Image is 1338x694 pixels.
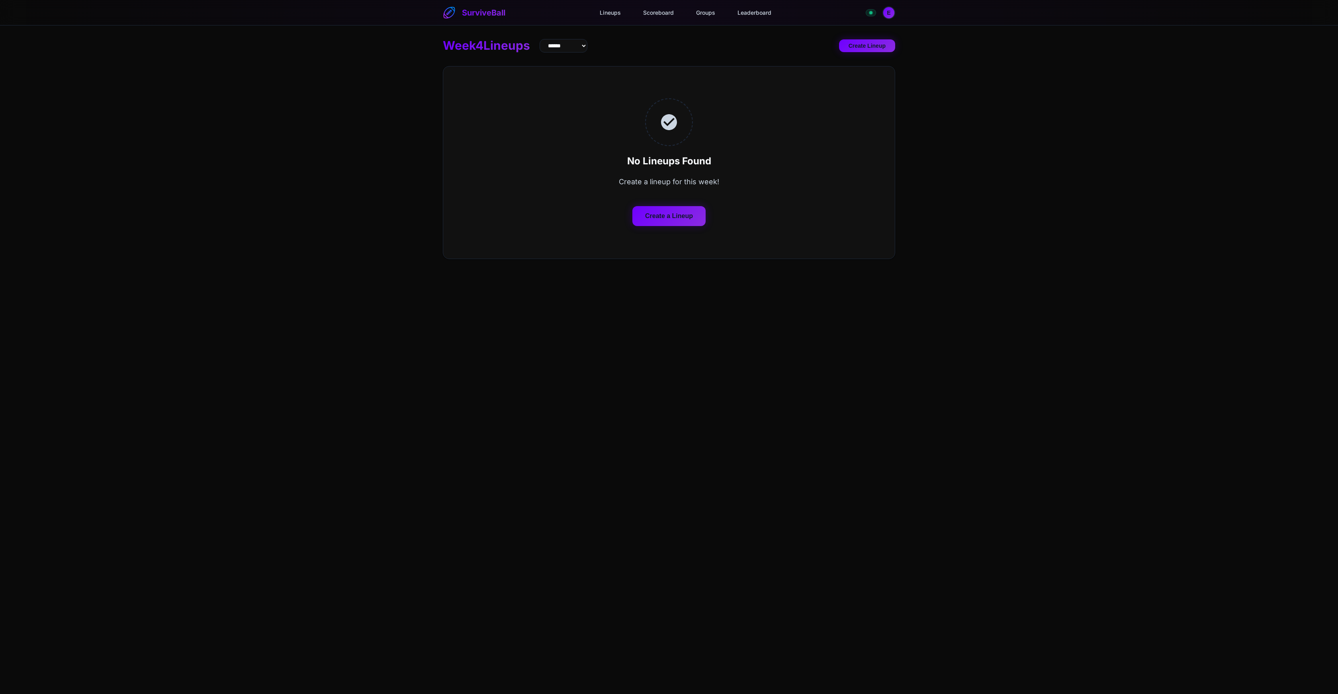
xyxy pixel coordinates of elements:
a: Groups [690,5,722,20]
a: Lineups [593,5,627,20]
img: SurviveBall [443,6,456,19]
h3: No Lineups Found [627,156,711,167]
h1: Week 4 Lineups [443,38,530,53]
button: Create Lineup [839,39,895,52]
a: SurviveBall [443,6,505,19]
a: Scoreboard [637,5,680,20]
p: Create a lineup for this week! [619,176,719,188]
button: Open profile menu [882,6,895,19]
a: Leaderboard [731,5,778,20]
button: Create a Lineup [632,206,706,226]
